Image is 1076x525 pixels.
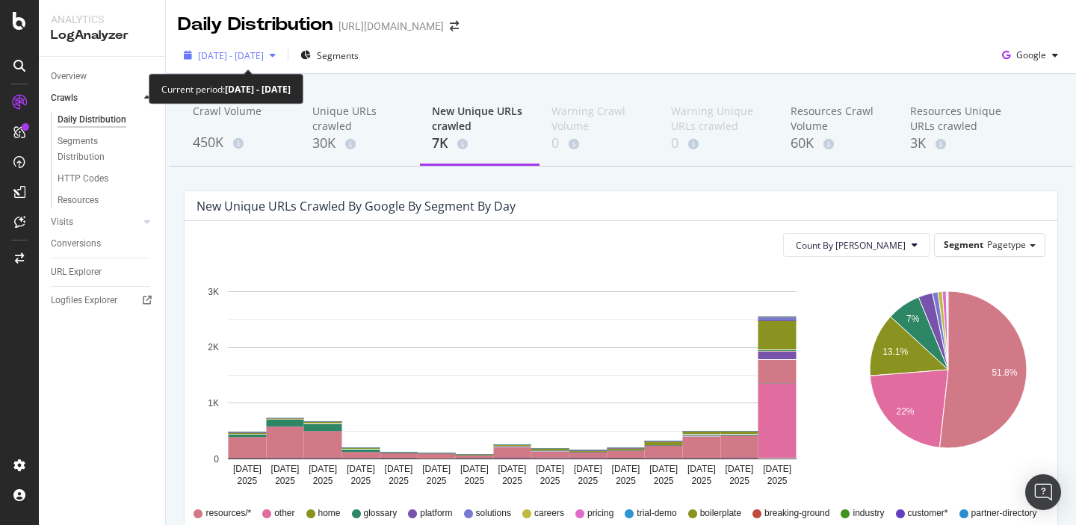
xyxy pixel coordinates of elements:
button: Segments [294,43,365,67]
span: partner-directory [971,507,1037,520]
span: solutions [476,507,511,520]
div: New Unique URLs crawled by google by Segment by Day [197,199,516,214]
div: Warning Unique URLs crawled [671,104,767,134]
div: Crawls [51,90,78,106]
text: [DATE] [233,464,262,474]
div: LogAnalyzer [51,27,153,44]
span: Segments [317,49,359,62]
div: Resources Crawl Volume [791,104,886,134]
div: A chart. [197,269,828,493]
span: boilerplate [700,507,741,520]
div: Logfiles Explorer [51,293,117,308]
div: Warning Crawl Volume [551,104,647,134]
div: URL Explorer [51,264,102,280]
button: [DATE] - [DATE] [178,43,282,67]
div: arrow-right-arrow-left [450,21,459,31]
text: 2025 [275,476,295,486]
svg: A chart. [850,269,1046,493]
div: Unique URLs crawled [312,104,408,134]
a: Resources [58,193,155,208]
div: 7K [432,134,528,153]
a: Daily Distribution [58,112,155,128]
a: Crawls [51,90,140,106]
div: 0 [551,134,647,153]
text: [DATE] [460,464,489,474]
text: [DATE] [385,464,413,474]
div: 3K [910,134,1006,153]
button: Google [996,43,1064,67]
a: HTTP Codes [58,171,155,187]
text: 1K [208,398,219,408]
text: 2025 [427,476,447,486]
span: glossary [364,507,398,520]
text: 2025 [578,476,598,486]
a: URL Explorer [51,264,155,280]
span: Google [1016,49,1046,61]
span: [DATE] - [DATE] [198,49,264,62]
text: [DATE] [309,464,337,474]
div: Resources Unique URLs crawled [910,104,1006,134]
span: Segment [944,238,983,251]
text: [DATE] [271,464,300,474]
div: 30K [312,134,408,153]
div: Visits [51,214,73,230]
a: Logfiles Explorer [51,293,155,308]
div: Daily Distribution [58,112,126,128]
text: [DATE] [763,464,791,474]
span: other [274,507,294,520]
a: Segments Distribution [58,134,155,165]
text: 2025 [729,476,749,486]
text: [DATE] [498,464,527,474]
div: HTTP Codes [58,171,108,187]
b: [DATE] - [DATE] [225,83,291,96]
span: industry [853,507,884,520]
a: Visits [51,214,140,230]
div: Resources [58,193,99,208]
text: 2025 [350,476,371,486]
text: 2025 [389,476,409,486]
text: 13.1% [882,347,908,357]
text: [DATE] [687,464,716,474]
span: home [318,507,341,520]
div: New Unique URLs crawled [432,104,528,134]
div: Segments Distribution [58,134,140,165]
div: Crawl Volume [193,104,288,132]
text: [DATE] [574,464,602,474]
text: 2025 [616,476,636,486]
text: 2025 [654,476,674,486]
text: 2025 [691,476,711,486]
div: 60K [791,134,886,153]
text: [DATE] [422,464,451,474]
text: [DATE] [612,464,640,474]
span: platform [420,507,452,520]
div: Open Intercom Messenger [1025,474,1061,510]
text: [DATE] [536,464,564,474]
text: 2025 [767,476,788,486]
span: trial-demo [637,507,676,520]
div: Overview [51,69,87,84]
span: careers [534,507,564,520]
div: 450K [193,133,288,152]
a: Conversions [51,236,155,252]
div: Conversions [51,236,101,252]
div: Daily Distribution [178,12,333,37]
text: 51.8% [992,368,1017,379]
text: [DATE] [347,464,375,474]
text: 2025 [237,476,257,486]
span: pricing [587,507,613,520]
text: 7% [906,314,919,324]
span: resources/* [205,507,251,520]
span: breaking-ground [764,507,829,520]
text: 2025 [464,476,484,486]
span: Pagetype [987,238,1026,251]
text: 2025 [502,476,522,486]
text: [DATE] [726,464,754,474]
text: [DATE] [649,464,678,474]
button: Count By [PERSON_NAME] [783,233,930,257]
a: Overview [51,69,155,84]
text: 3K [208,287,219,297]
div: Current period: [161,81,291,98]
text: 0 [214,454,219,465]
text: 2025 [313,476,333,486]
